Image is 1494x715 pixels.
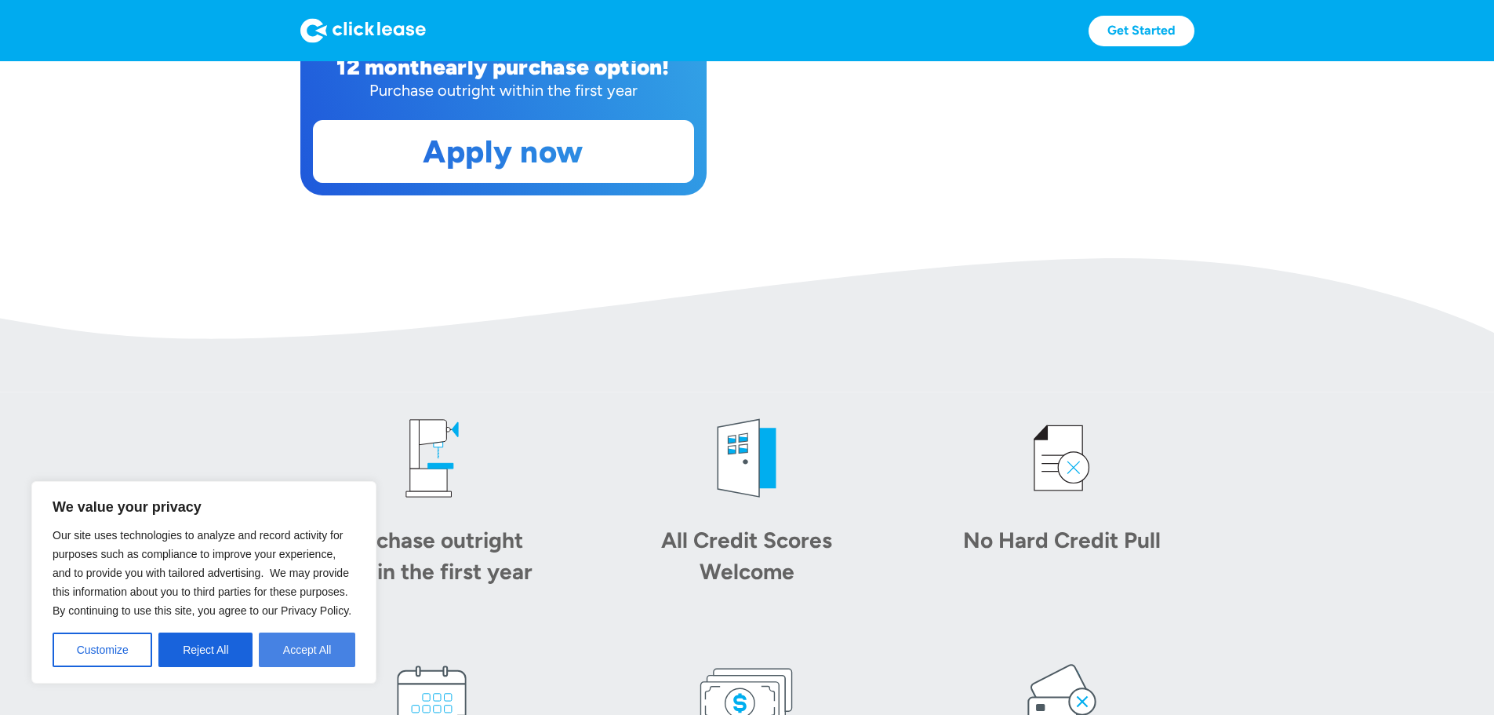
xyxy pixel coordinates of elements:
[313,79,694,101] div: Purchase outright within the first year
[53,633,152,667] button: Customize
[314,121,693,182] a: Apply now
[1089,16,1194,46] a: Get Started
[322,524,542,587] div: Purchase outright within the first year
[1015,411,1109,505] img: credit icon
[53,498,355,516] p: We value your privacy
[700,411,794,505] img: welcome icon
[53,529,351,617] span: Our site uses technologies to analyze and record activity for purposes such as compliance to impr...
[637,524,856,587] div: All Credit Scores Welcome
[259,633,355,667] button: Accept All
[31,481,376,684] div: We value your privacy
[385,411,479,505] img: drill press icon
[158,633,253,667] button: Reject All
[336,53,433,80] div: 12 month
[300,18,426,43] img: Logo
[952,524,1172,556] div: No Hard Credit Pull
[433,53,670,80] div: early purchase option!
